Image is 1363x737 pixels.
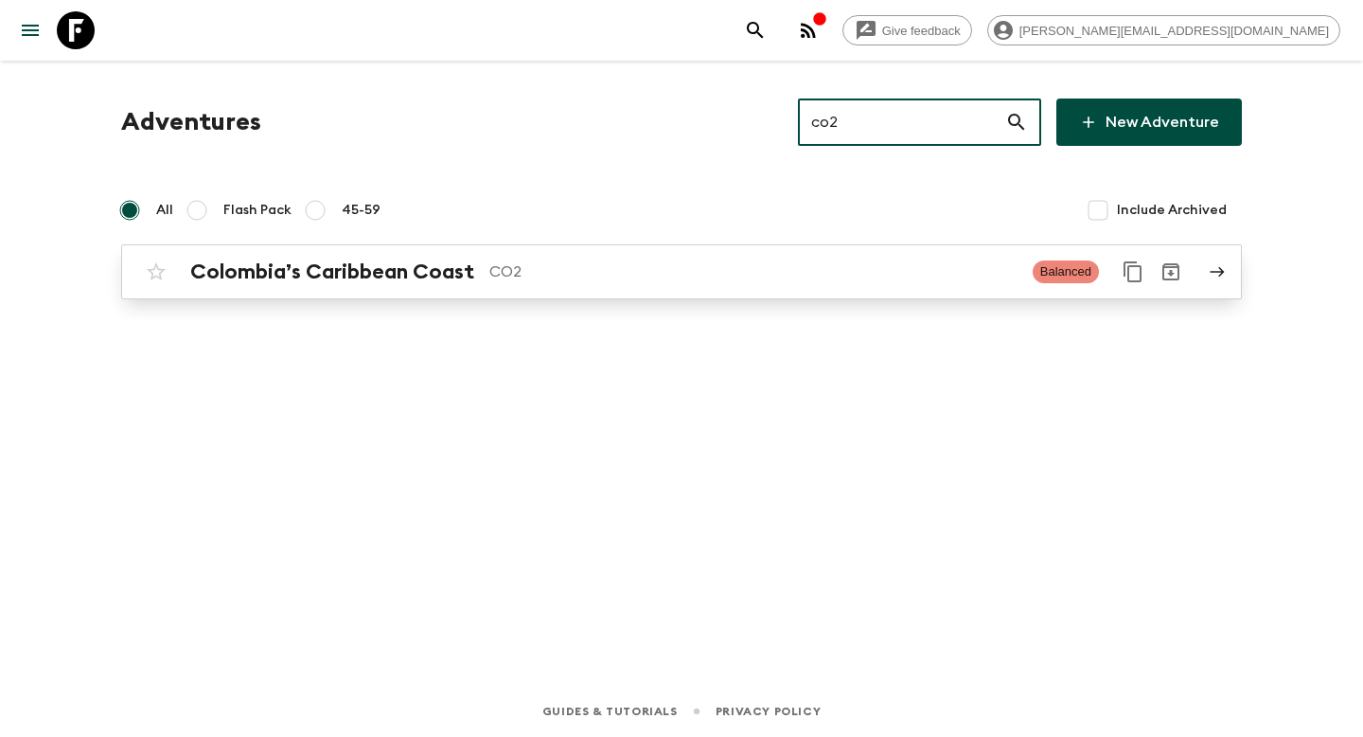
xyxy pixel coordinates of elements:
button: menu [11,11,49,49]
a: Privacy Policy [716,701,821,722]
span: Include Archived [1117,201,1227,220]
button: search adventures [736,11,774,49]
h1: Adventures [121,103,261,141]
span: Flash Pack [223,201,292,220]
div: [PERSON_NAME][EMAIL_ADDRESS][DOMAIN_NAME] [987,15,1340,45]
a: New Adventure [1056,99,1242,146]
a: Colombia’s Caribbean CoastCO2BalancedDuplicate for 45-59Archive [121,244,1242,299]
h2: Colombia’s Caribbean Coast [190,260,474,284]
span: All [156,201,173,220]
a: Guides & Tutorials [542,701,678,722]
span: Balanced [1033,261,1099,283]
span: [PERSON_NAME][EMAIL_ADDRESS][DOMAIN_NAME] [1009,24,1339,38]
a: Give feedback [842,15,972,45]
span: Give feedback [872,24,971,38]
input: e.g. AR1, Argentina [798,96,1005,149]
span: 45-59 [342,201,381,220]
button: Duplicate for 45-59 [1114,253,1152,291]
p: CO2 [489,261,1018,283]
button: Archive [1152,253,1190,291]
